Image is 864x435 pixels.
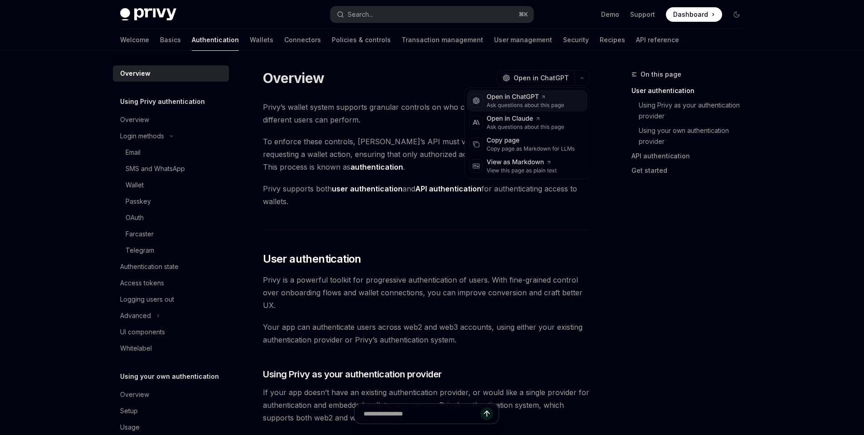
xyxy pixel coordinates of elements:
div: Logging users out [120,294,174,305]
span: Privy is a powerful toolkit for progressive authentication of users. With fine-grained control ov... [263,274,590,312]
div: Copy page [487,136,575,145]
div: Access tokens [120,278,164,288]
a: Support [630,10,655,19]
span: If your app doesn’t have an existing authentication provider, or would like a single provider for... [263,386,590,424]
div: Open in Claude [487,114,564,123]
a: Recipes [600,29,625,51]
a: Email [113,144,229,161]
strong: authentication [350,162,403,171]
a: User management [494,29,552,51]
button: Send message [481,407,493,420]
a: Whitelabel [113,340,229,357]
strong: API authentication [415,184,481,193]
a: OAuth [113,210,229,226]
h5: Using your own authentication [120,371,219,382]
div: Usage [120,422,140,433]
a: Overview [113,65,229,82]
span: Open in ChatGPT [514,73,569,83]
div: UI components [120,327,165,337]
a: Setup [113,403,229,419]
a: Overview [113,112,229,128]
a: Get started [631,163,751,178]
div: Search... [348,9,373,20]
a: Logging users out [113,291,229,308]
div: View this page as plain text [487,167,557,174]
button: Open in ChatGPT [497,70,574,86]
h5: Using Privy authentication [120,96,205,107]
a: Authentication [192,29,239,51]
a: Wallet [113,177,229,193]
div: Overview [120,114,149,125]
div: Overview [120,68,150,79]
span: Privy’s wallet system supports granular controls on who can access wallets and what actions diffe... [263,101,590,126]
div: Open in ChatGPT [487,93,564,102]
div: Setup [120,406,138,416]
a: Policies & controls [332,29,391,51]
span: ⌘ K [519,11,528,18]
a: API reference [636,29,679,51]
a: Farcaster [113,226,229,242]
a: Security [563,29,589,51]
a: Basics [160,29,181,51]
button: Search...⌘K [330,6,534,23]
input: Ask a question... [364,404,481,424]
span: User authentication [263,252,361,266]
span: Privy supports both and for authenticating access to wallets. [263,182,590,208]
div: Passkey [126,196,151,207]
div: Authentication state [120,261,179,272]
button: Advanced [113,308,229,324]
a: API authentication [631,149,751,163]
span: To enforce these controls, [PERSON_NAME]’s API must verify the identity of the party requesting a... [263,135,590,173]
div: Email [126,147,141,158]
a: Dashboard [666,7,722,22]
div: Farcaster [126,229,154,239]
button: Toggle dark mode [729,7,744,22]
strong: user authentication [332,184,403,193]
div: Whitelabel [120,343,152,354]
a: Passkey [113,193,229,210]
a: Access tokens [113,275,229,291]
span: On this page [641,69,681,80]
a: Using your own authentication provider [631,123,751,149]
a: Wallets [250,29,273,51]
div: Login methods [120,131,164,142]
div: Copy page as Markdown for LLMs [487,145,575,152]
div: Telegram [126,245,154,256]
h1: Overview [263,70,324,86]
img: dark logo [120,8,176,21]
a: UI components [113,324,229,340]
a: Transaction management [402,29,483,51]
a: Connectors [284,29,321,51]
div: Ask questions about this page [487,102,564,109]
div: Wallet [126,180,144,191]
a: SMS and WhatsApp [113,161,229,177]
a: Using Privy as your authentication provider [631,98,751,123]
div: View as Markdown [487,158,557,167]
div: Ask questions about this page [487,123,564,131]
button: Login methods [113,128,229,144]
div: OAuth [126,212,144,223]
a: Demo [601,10,619,19]
div: Overview [120,389,149,400]
a: Welcome [120,29,149,51]
div: SMS and WhatsApp [126,163,185,174]
span: Using Privy as your authentication provider [263,368,442,381]
span: Your app can authenticate users across web2 and web3 accounts, using either your existing authent... [263,321,590,346]
a: Authentication state [113,259,229,275]
a: Overview [113,386,229,403]
a: Telegram [113,242,229,259]
a: User authentication [631,83,751,98]
span: Dashboard [673,10,708,19]
div: Advanced [120,310,151,321]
